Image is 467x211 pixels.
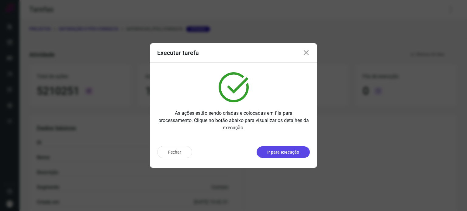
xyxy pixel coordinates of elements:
[267,149,299,155] p: Ir para execução
[219,72,249,102] img: verified.svg
[157,49,199,56] h3: Executar tarefa
[157,110,310,131] p: As ações estão sendo criadas e colocadas em fila para processamento. Clique no botão abaixo para ...
[157,146,192,158] button: Fechar
[257,146,310,158] button: Ir para execução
